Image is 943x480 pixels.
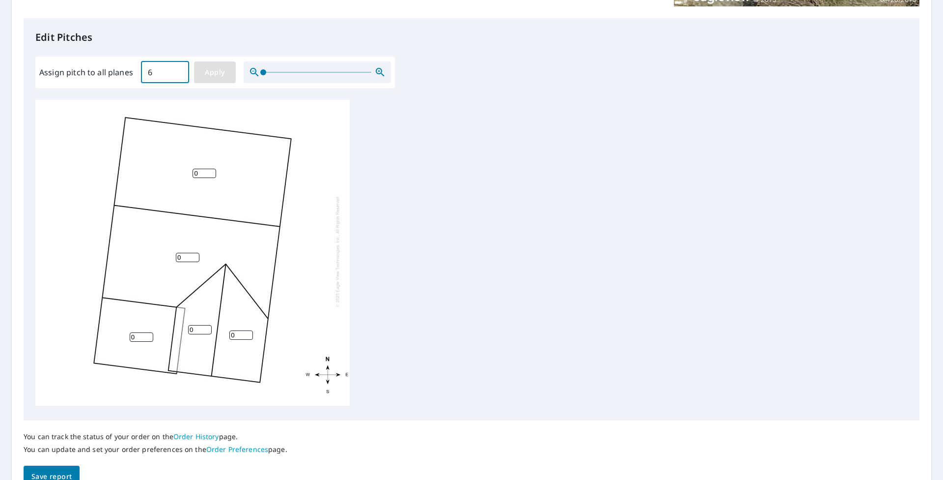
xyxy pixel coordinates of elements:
button: Apply [194,61,236,83]
p: You can update and set your order preferences on the page. [24,445,287,454]
label: Assign pitch to all planes [39,66,133,78]
input: 00.0 [141,59,189,86]
a: Order Preferences [206,445,268,454]
span: Apply [202,66,228,79]
p: Edit Pitches [35,30,908,45]
a: Order History [173,432,219,441]
p: You can track the status of your order on the page. [24,432,287,441]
